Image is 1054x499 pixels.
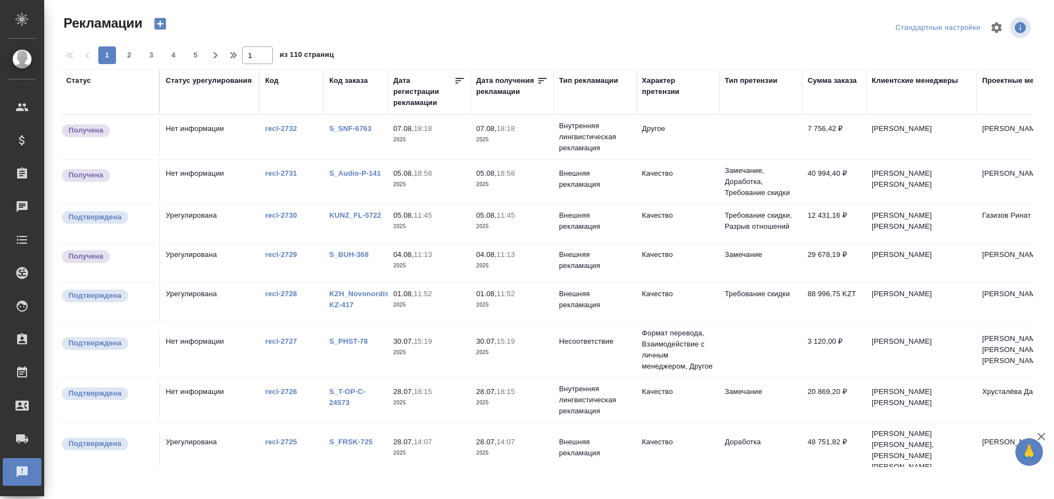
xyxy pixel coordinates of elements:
td: [PERSON_NAME] [PERSON_NAME], [PERSON_NAME] [PERSON_NAME] [866,423,977,478]
p: 01.08, [393,290,414,298]
p: 2025 [393,397,465,408]
p: Подтверждена [68,388,122,399]
p: 07.08, [393,124,414,133]
td: Замечание, Доработка, Требование скидки [719,160,802,204]
p: 2025 [393,448,465,459]
p: 04.08, [393,250,414,259]
a: KZH_Novonordisk-KZ-417 [329,290,396,309]
p: 2025 [393,179,465,190]
div: Дата получения рекламации [476,75,537,97]
div: Дата регистрации рекламации [393,75,454,108]
td: Требование скидки, Разрыв отношений [719,204,802,243]
p: 15:19 [497,337,515,345]
td: Требование скидки [719,283,802,322]
p: 2025 [476,448,548,459]
td: Качество [636,162,719,201]
p: 05.08, [476,211,497,219]
a: recl-2730 [265,211,297,219]
td: Внешняя рекламация [554,244,636,282]
p: 2025 [393,347,465,358]
span: 4 [165,50,182,61]
a: recl-2729 [265,250,297,259]
span: 3 [143,50,160,61]
p: Получена [68,125,103,136]
div: Тип претензии [725,75,777,86]
p: 2025 [476,300,548,311]
a: recl-2726 [265,387,297,396]
p: 2025 [476,134,548,145]
a: S_Audio-P-141 [329,169,381,177]
p: 2025 [476,221,548,232]
p: 18:18 [497,124,515,133]
td: 7 756,42 ₽ [802,118,866,156]
div: Клиентские менеджеры [872,75,958,86]
p: 18:15 [497,387,515,396]
a: recl-2725 [265,438,297,446]
div: Характер претензии [642,75,714,97]
td: Качество [636,204,719,243]
p: 11:52 [497,290,515,298]
p: 28.07, [393,387,414,396]
td: Другое [636,118,719,156]
a: recl-2731 [265,169,297,177]
button: 5 [187,46,204,64]
p: 11:45 [414,211,432,219]
a: S_FRSK-725 [329,438,373,446]
td: Несоответствие [554,330,636,369]
p: 05.08, [393,211,414,219]
button: 2 [120,46,138,64]
p: 07.08, [476,124,497,133]
p: Подтверждена [68,438,122,449]
p: Подтверждена [68,338,122,349]
td: Нет информации [160,118,260,156]
span: Настроить таблицу [983,14,1010,41]
td: Доработка [719,431,802,470]
td: Урегулирована [160,204,260,243]
p: 2025 [476,347,548,358]
p: 2025 [476,260,548,271]
p: 01.08, [476,290,497,298]
p: 04.08, [476,250,497,259]
div: Код [265,75,278,86]
td: Внутренняя лингвистическая рекламация [554,115,636,159]
span: Посмотреть информацию [1010,17,1033,38]
p: 05.08, [476,169,497,177]
p: 18:18 [414,124,432,133]
p: Подтверждена [68,290,122,301]
td: 12 431,16 ₽ [802,204,866,243]
p: Получена [68,170,103,181]
td: Замечание [719,244,802,282]
p: 30.07, [393,337,414,345]
td: Урегулирована [160,283,260,322]
div: split button [893,19,983,36]
div: Тип рекламации [559,75,618,86]
td: [PERSON_NAME] [866,118,977,156]
td: Нет информации [160,330,260,369]
p: 30.07, [476,337,497,345]
p: 2025 [393,300,465,311]
div: Статус урегулирования [166,75,252,86]
td: Урегулирована [160,431,260,470]
td: 20 869,20 ₽ [802,381,866,419]
button: 🙏 [1015,438,1043,466]
p: 2025 [393,221,465,232]
a: KUNZ_FL-5722 [329,211,381,219]
td: [PERSON_NAME] [PERSON_NAME] [866,204,977,243]
button: 3 [143,46,160,64]
td: [PERSON_NAME] [866,244,977,282]
td: 48 751,82 ₽ [802,431,866,470]
td: [PERSON_NAME] [PERSON_NAME] [866,381,977,419]
p: 18:58 [414,169,432,177]
span: 🙏 [1020,440,1039,464]
p: Получена [68,251,103,262]
span: из 110 страниц [280,48,334,64]
td: [PERSON_NAME] [PERSON_NAME] [866,162,977,201]
td: Нет информации [160,381,260,419]
td: Внешняя рекламация [554,431,636,470]
p: 2025 [393,134,465,145]
td: 3 120,00 ₽ [802,330,866,369]
td: Внешняя рекламация [554,283,636,322]
a: S_T-OP-C-24573 [329,387,366,407]
td: Качество [636,244,719,282]
p: 14:07 [414,438,432,446]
